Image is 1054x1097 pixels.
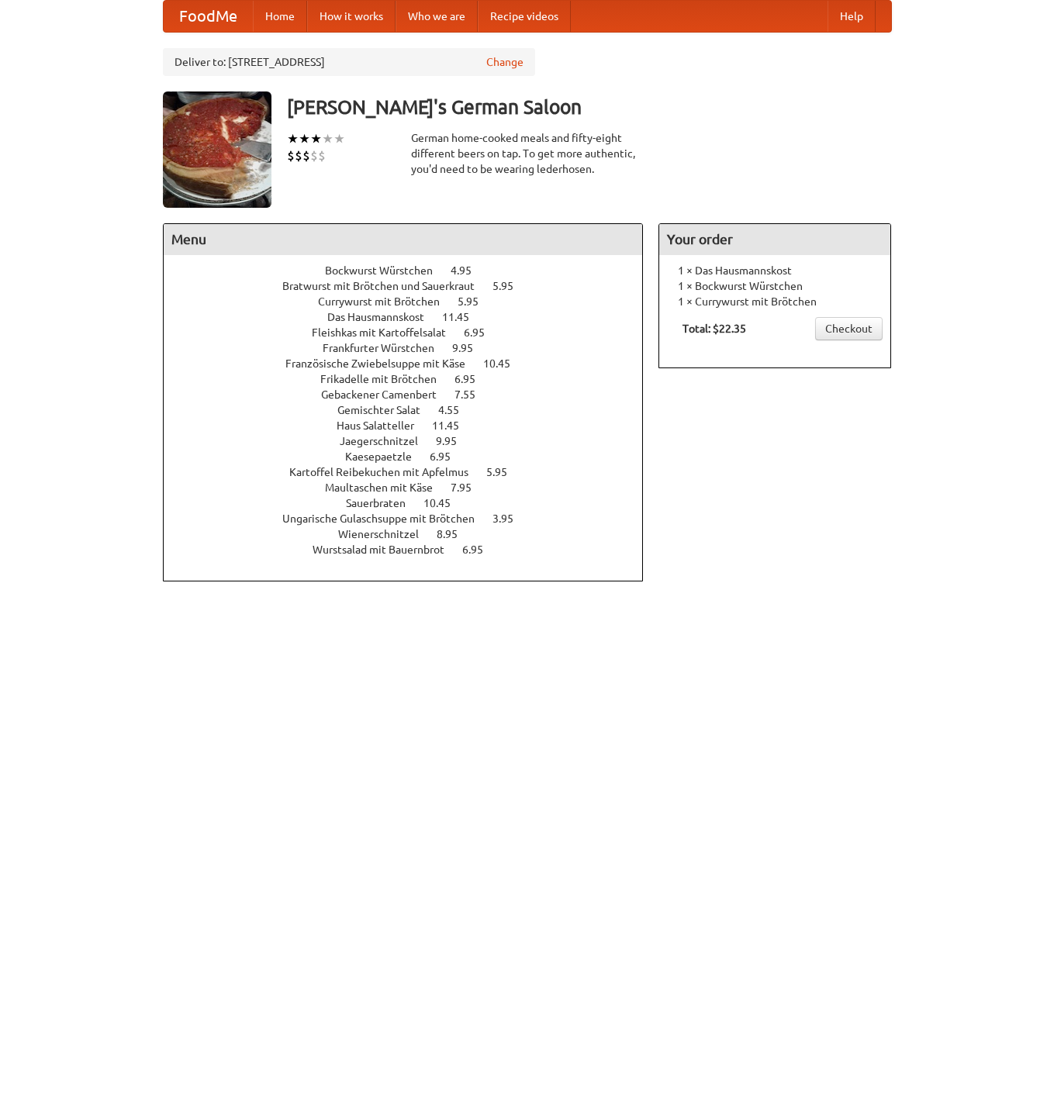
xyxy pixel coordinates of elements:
a: Gebackener Camenbert 7.55 [321,388,504,401]
span: 7.95 [451,481,487,494]
a: Bockwurst Würstchen 4.95 [325,264,500,277]
span: Currywurst mit Brötchen [318,295,455,308]
li: 1 × Das Hausmannskost [667,263,883,278]
a: Change [486,54,524,70]
li: $ [287,147,295,164]
a: Sauerbraten 10.45 [346,497,479,509]
a: Home [253,1,307,32]
a: FoodMe [164,1,253,32]
span: Fleishkas mit Kartoffelsalat [312,326,461,339]
li: ★ [287,130,299,147]
li: 1 × Bockwurst Würstchen [667,278,883,294]
li: ★ [322,130,333,147]
li: 1 × Currywurst mit Brötchen [667,294,883,309]
a: Currywurst mit Brötchen 5.95 [318,295,507,308]
span: 6.95 [430,450,466,463]
a: Kartoffel Reibekuchen mit Apfelmus 5.95 [289,466,536,478]
span: 11.45 [442,311,485,323]
a: Jaegerschnitzel 9.95 [340,435,486,447]
li: ★ [333,130,345,147]
span: Wurstsalad mit Bauernbrot [313,543,460,556]
div: German home-cooked meals and fifty-eight different beers on tap. To get more authentic, you'd nee... [411,130,644,177]
span: 10.45 [483,357,526,370]
span: 5.95 [486,466,523,478]
span: Frikadelle mit Brötchen [320,373,452,385]
span: Ungarische Gulaschsuppe mit Brötchen [282,512,490,525]
a: Fleishkas mit Kartoffelsalat 6.95 [312,326,513,339]
a: Wienerschnitzel 8.95 [338,528,486,540]
span: 8.95 [437,528,473,540]
a: Who we are [396,1,478,32]
span: Bockwurst Würstchen [325,264,448,277]
span: Jaegerschnitzel [340,435,434,447]
span: 5.95 [492,280,529,292]
span: 4.55 [438,404,475,416]
b: Total: $22.35 [683,323,746,335]
span: Wienerschnitzel [338,528,434,540]
span: Das Hausmannskost [327,311,440,323]
span: Kartoffel Reibekuchen mit Apfelmus [289,466,484,478]
img: angular.jpg [163,91,271,208]
a: Frankfurter Würstchen 9.95 [323,342,502,354]
a: Gemischter Salat 4.55 [337,404,488,416]
span: Bratwurst mit Brötchen und Sauerkraut [282,280,490,292]
li: $ [302,147,310,164]
span: 10.45 [423,497,466,509]
a: How it works [307,1,396,32]
span: Gemischter Salat [337,404,436,416]
h4: Menu [164,224,643,255]
a: Wurstsalad mit Bauernbrot 6.95 [313,543,512,556]
span: Haus Salatteller [337,419,430,432]
span: 6.95 [454,373,491,385]
span: 9.95 [436,435,472,447]
span: Französische Zwiebelsuppe mit Käse [285,357,481,370]
div: Deliver to: [STREET_ADDRESS] [163,48,535,76]
span: Gebackener Camenbert [321,388,452,401]
span: 7.55 [454,388,491,401]
li: $ [295,147,302,164]
li: $ [310,147,318,164]
li: ★ [299,130,310,147]
span: 11.45 [432,419,475,432]
span: Sauerbraten [346,497,421,509]
span: 6.95 [464,326,500,339]
li: ★ [310,130,322,147]
a: Das Hausmannskost 11.45 [327,311,498,323]
span: 9.95 [452,342,489,354]
a: Französische Zwiebelsuppe mit Käse 10.45 [285,357,539,370]
span: Kaesepaetzle [345,450,427,463]
a: Kaesepaetzle 6.95 [345,450,479,463]
a: Ungarische Gulaschsuppe mit Brötchen 3.95 [282,512,542,525]
span: 6.95 [462,543,499,556]
span: Maultaschen mit Käse [325,481,448,494]
li: $ [318,147,326,164]
h3: [PERSON_NAME]'s German Saloon [287,91,892,122]
a: Frikadelle mit Brötchen 6.95 [320,373,504,385]
a: Bratwurst mit Brötchen und Sauerkraut 5.95 [282,280,542,292]
a: Haus Salatteller 11.45 [337,419,488,432]
a: Help [828,1,876,32]
a: Checkout [815,317,883,340]
span: 3.95 [492,512,529,525]
a: Maultaschen mit Käse 7.95 [325,481,500,494]
span: 4.95 [451,264,487,277]
span: Frankfurter Würstchen [323,342,450,354]
h4: Your order [659,224,890,255]
span: 5.95 [458,295,494,308]
a: Recipe videos [478,1,571,32]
